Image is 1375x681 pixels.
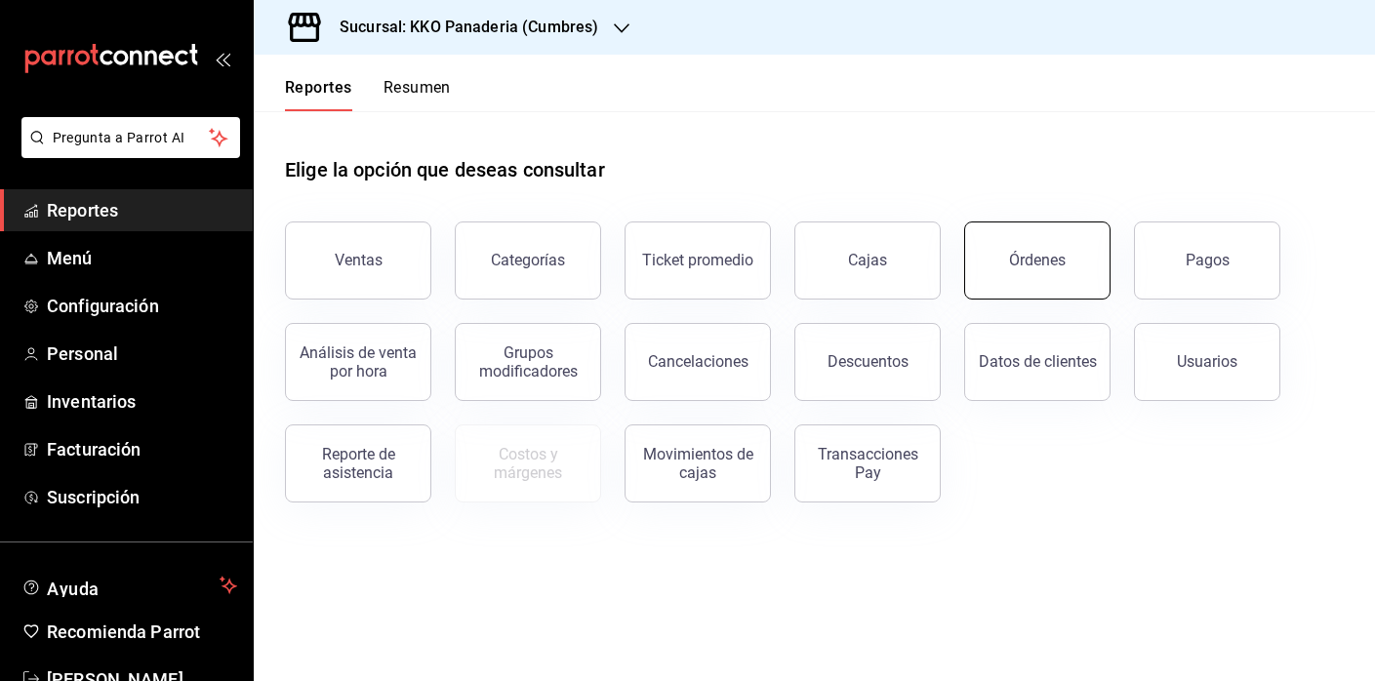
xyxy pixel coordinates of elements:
[47,340,237,367] span: Personal
[848,249,888,272] div: Cajas
[642,251,753,269] div: Ticket promedio
[455,424,601,502] button: Contrata inventarios para ver este reporte
[794,424,941,502] button: Transacciones Pay
[491,251,565,269] div: Categorías
[298,343,419,381] div: Análisis de venta por hora
[1177,352,1237,371] div: Usuarios
[285,78,451,111] div: navigation tabs
[1134,221,1280,300] button: Pagos
[828,352,909,371] div: Descuentos
[384,78,451,111] button: Resumen
[455,323,601,401] button: Grupos modificadores
[1186,251,1230,269] div: Pagos
[807,445,928,482] div: Transacciones Pay
[47,436,237,462] span: Facturación
[637,445,758,482] div: Movimientos de cajas
[625,221,771,300] button: Ticket promedio
[14,141,240,162] a: Pregunta a Parrot AI
[625,323,771,401] button: Cancelaciones
[1009,251,1066,269] div: Órdenes
[21,117,240,158] button: Pregunta a Parrot AI
[979,352,1097,371] div: Datos de clientes
[47,245,237,271] span: Menú
[467,343,588,381] div: Grupos modificadores
[47,293,237,319] span: Configuración
[648,352,748,371] div: Cancelaciones
[47,619,237,645] span: Recomienda Parrot
[47,574,212,597] span: Ayuda
[794,323,941,401] button: Descuentos
[53,128,210,148] span: Pregunta a Parrot AI
[455,221,601,300] button: Categorías
[285,155,605,184] h1: Elige la opción que deseas consultar
[1134,323,1280,401] button: Usuarios
[467,445,588,482] div: Costos y márgenes
[285,221,431,300] button: Ventas
[285,424,431,502] button: Reporte de asistencia
[964,323,1111,401] button: Datos de clientes
[215,51,230,66] button: open_drawer_menu
[335,251,383,269] div: Ventas
[964,221,1111,300] button: Órdenes
[794,221,941,300] a: Cajas
[625,424,771,502] button: Movimientos de cajas
[298,445,419,482] div: Reporte de asistencia
[47,388,237,415] span: Inventarios
[47,484,237,510] span: Suscripción
[47,197,237,223] span: Reportes
[285,78,352,111] button: Reportes
[324,16,598,39] h3: Sucursal: KKO Panaderia (Cumbres)
[285,323,431,401] button: Análisis de venta por hora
